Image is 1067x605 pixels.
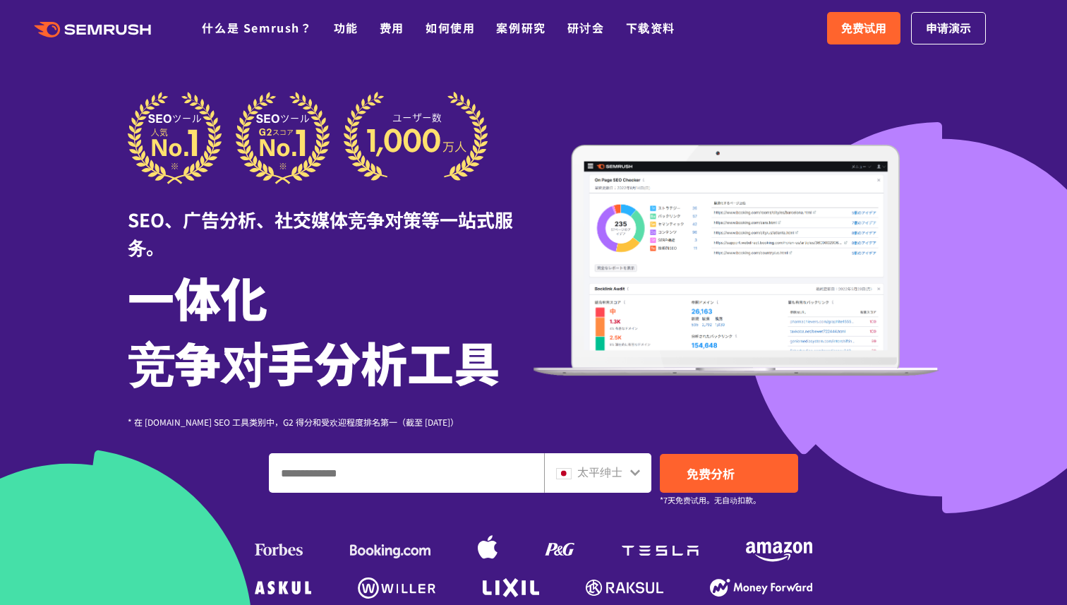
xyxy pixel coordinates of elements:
a: 费用 [380,19,404,36]
a: 如何使用 [426,19,475,36]
font: *7天免费试用。无自动扣款。 [660,494,761,505]
font: SEO、广告分析、社交媒体竞争对策等一站式服务。 [128,206,513,260]
a: 案例研究 [496,19,545,36]
font: * 在 [DOMAIN_NAME] SEO 工具类别中，G2 得分和受欢迎程度排名第一（截至 [DATE]） [128,416,459,428]
font: 免费试用 [841,19,886,36]
a: 申请演示 [911,12,986,44]
input: 输入域名、关键字或 URL [270,454,543,492]
a: 什么是 Semrush？ [202,19,312,36]
a: 研讨会 [567,19,605,36]
font: 竞争对手分析工具 [128,328,500,395]
font: 免费分析 [687,465,735,482]
font: 太平绅士 [577,463,622,480]
a: 免费分析 [660,454,798,493]
font: 一体化 [128,263,267,330]
a: 免费试用 [827,12,900,44]
a: 功能 [334,19,358,36]
a: 下载资料 [626,19,675,36]
font: 申请演示 [926,19,971,36]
